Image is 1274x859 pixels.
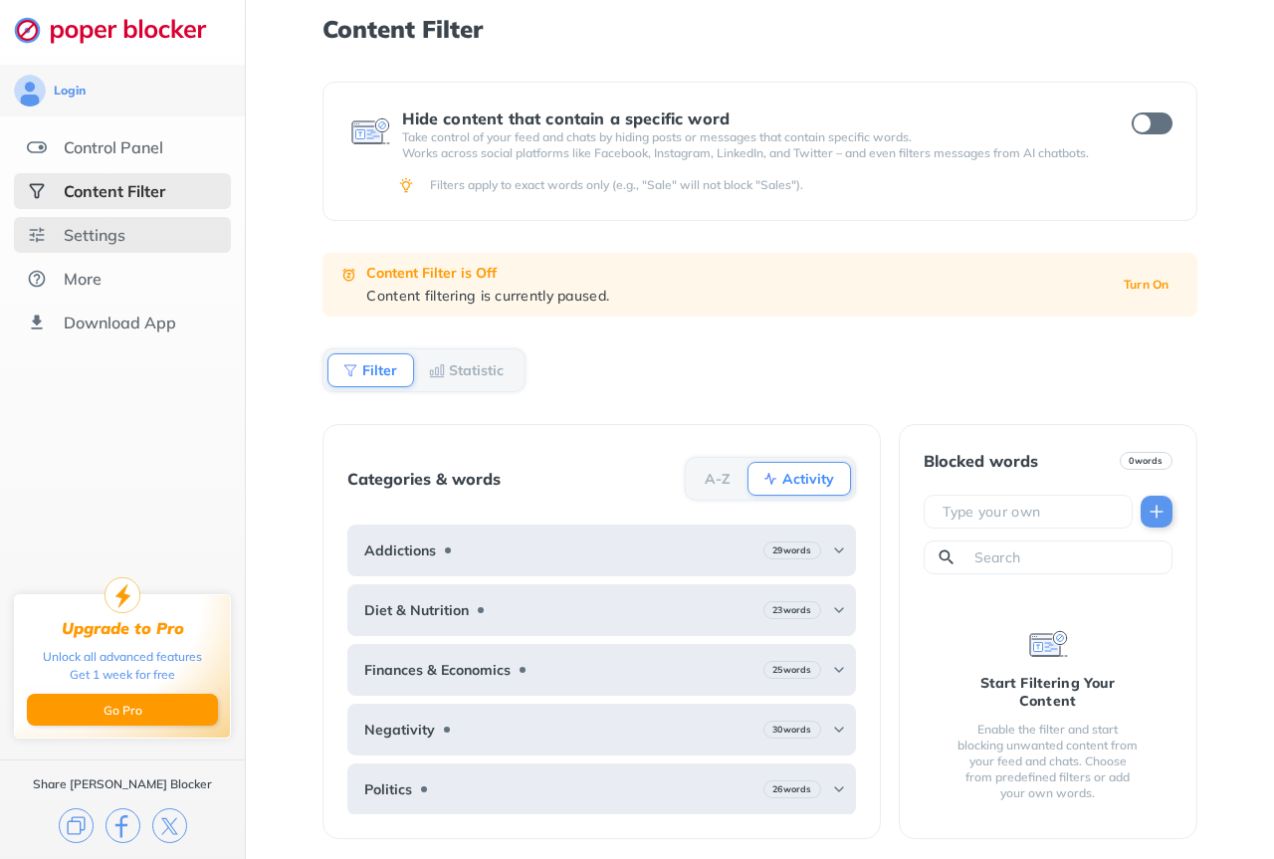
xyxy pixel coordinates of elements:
[364,662,511,678] b: Finances & Economics
[772,723,811,737] b: 30 words
[1129,454,1163,468] b: 0 words
[27,137,47,157] img: features.svg
[364,722,435,738] b: Negativity
[14,16,228,44] img: logo-webpage.svg
[772,603,811,617] b: 23 words
[762,471,778,487] img: Activity
[54,83,86,99] div: Login
[364,542,436,558] b: Addictions
[347,470,501,488] div: Categories & words
[402,129,1095,145] p: Take control of your feed and chats by hiding posts or messages that contain specific words.
[449,364,504,376] b: Statistic
[64,137,163,157] div: Control Panel
[366,287,1099,305] div: Content filtering is currently paused.
[782,473,834,485] b: Activity
[27,181,47,201] img: social-selected.svg
[152,808,187,843] img: x.svg
[402,145,1095,161] p: Works across social platforms like Facebook, Instagram, LinkedIn, and Twitter – and even filters ...
[27,694,218,726] button: Go Pro
[772,663,811,677] b: 25 words
[941,502,1124,522] input: Type your own
[705,473,731,485] b: A-Z
[70,666,175,684] div: Get 1 week for free
[33,776,212,792] div: Share [PERSON_NAME] Blocker
[27,269,47,289] img: about.svg
[64,225,125,245] div: Settings
[43,648,202,666] div: Unlock all advanced features
[64,313,176,332] div: Download App
[429,362,445,378] img: Statistic
[64,269,102,289] div: More
[27,313,47,332] img: download-app.svg
[772,543,811,557] b: 29 words
[362,364,397,376] b: Filter
[106,808,140,843] img: facebook.svg
[59,808,94,843] img: copy.svg
[342,362,358,378] img: Filter
[924,452,1038,470] div: Blocked words
[955,674,1141,710] div: Start Filtering Your Content
[402,109,1095,127] div: Hide content that contain a specific word
[430,177,1168,193] div: Filters apply to exact words only (e.g., "Sale" will not block "Sales").
[14,75,46,107] img: avatar.svg
[64,181,165,201] div: Content Filter
[105,577,140,613] img: upgrade-to-pro.svg
[1124,278,1169,292] b: Turn On
[364,602,469,618] b: Diet & Nutrition
[366,264,497,282] b: Content Filter is Off
[972,547,1164,567] input: Search
[955,722,1141,801] div: Enable the filter and start blocking unwanted content from your feed and chats. Choose from prede...
[772,782,811,796] b: 26 words
[322,16,1196,42] h1: Content Filter
[27,225,47,245] img: settings.svg
[62,619,184,638] div: Upgrade to Pro
[364,781,412,797] b: Politics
